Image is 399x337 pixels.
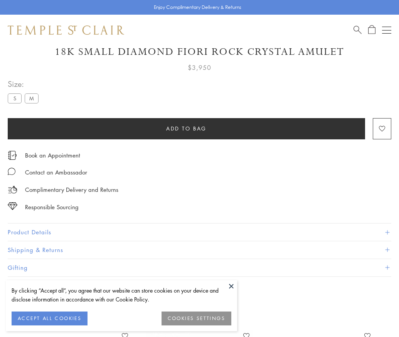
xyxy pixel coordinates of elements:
h1: 18K Small Diamond Fiori Rock Crystal Amulet [8,45,391,59]
img: Temple St. Clair [8,25,124,35]
label: S [8,93,22,103]
img: MessageIcon-01_2.svg [8,168,15,175]
p: Complimentary Delivery and Returns [25,185,118,195]
span: Size: [8,78,42,90]
button: Add to bag [8,118,365,139]
p: Enjoy Complimentary Delivery & Returns [154,3,241,11]
img: icon_sourcing.svg [8,202,17,210]
div: Contact an Ambassador [25,168,87,177]
span: Add to bag [166,124,207,133]
label: M [25,93,39,103]
a: Search [354,25,362,35]
button: COOKIES SETTINGS [162,312,231,325]
button: Gifting [8,259,391,276]
button: ACCEPT ALL COOKIES [12,312,88,325]
div: Responsible Sourcing [25,202,79,212]
div: By clicking “Accept all”, you agree that our website can store cookies on your device and disclos... [12,286,231,304]
button: Product Details [8,224,391,241]
button: Shipping & Returns [8,241,391,259]
img: icon_delivery.svg [8,185,17,195]
img: icon_appointment.svg [8,151,17,160]
span: $3,950 [188,63,211,73]
a: Open Shopping Bag [368,25,375,35]
a: Book an Appointment [25,151,80,159]
button: Open navigation [382,25,391,35]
